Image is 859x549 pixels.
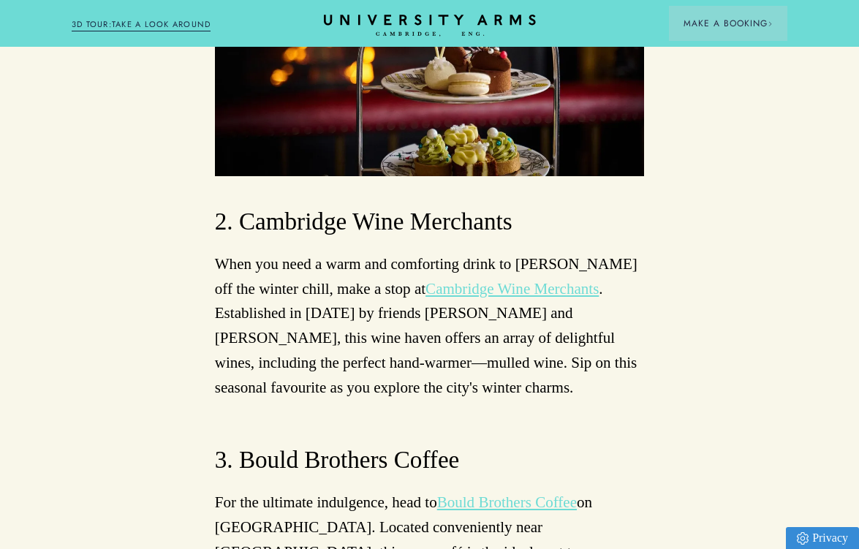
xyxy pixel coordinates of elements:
[797,532,809,545] img: Privacy
[215,252,645,400] p: When you need a warm and comforting drink to [PERSON_NAME] off the winter chill, make a stop at ....
[215,205,645,238] h3: 2. Cambridge Wine Merchants
[72,18,211,31] a: 3D TOUR:TAKE A LOOK AROUND
[684,17,773,30] span: Make a Booking
[425,280,599,298] a: Cambridge Wine Merchants
[786,527,859,549] a: Privacy
[437,493,577,511] a: Bould Brothers Coffee
[768,21,773,26] img: Arrow icon
[215,444,645,476] h3: 3. Bould Brothers Coffee
[669,6,787,41] button: Make a BookingArrow icon
[324,15,536,37] a: Home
